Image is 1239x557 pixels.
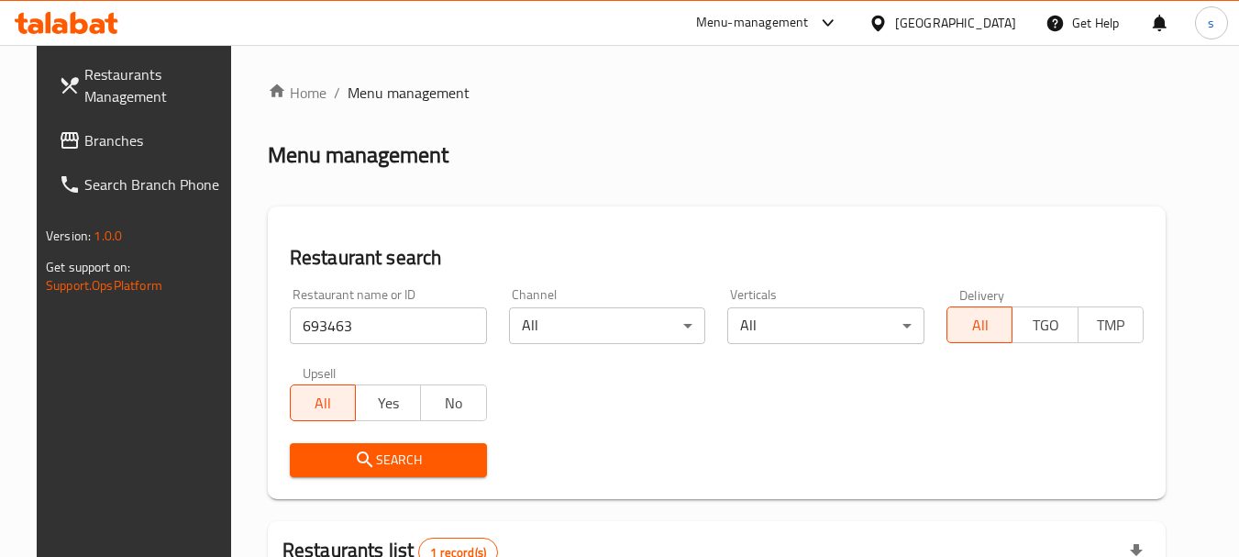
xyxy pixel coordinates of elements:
[959,288,1005,301] label: Delivery
[84,63,229,107] span: Restaurants Management
[334,82,340,104] li: /
[290,443,487,477] button: Search
[298,390,348,417] span: All
[84,173,229,195] span: Search Branch Phone
[304,449,472,472] span: Search
[348,82,470,104] span: Menu management
[946,306,1012,343] button: All
[303,366,337,379] label: Upsell
[1020,312,1070,339] span: TGO
[363,390,414,417] span: Yes
[84,129,229,151] span: Branches
[290,307,487,344] input: Search for restaurant name or ID..
[509,307,706,344] div: All
[268,140,448,170] h2: Menu management
[268,82,1166,104] nav: breadcrumb
[1012,306,1078,343] button: TGO
[94,224,122,248] span: 1.0.0
[44,118,244,162] a: Branches
[1208,13,1214,33] span: s
[1078,306,1144,343] button: TMP
[268,82,326,104] a: Home
[1086,312,1136,339] span: TMP
[420,384,486,421] button: No
[727,307,924,344] div: All
[46,273,162,297] a: Support.OpsPlatform
[428,390,479,417] span: No
[696,12,809,34] div: Menu-management
[355,384,421,421] button: Yes
[44,162,244,206] a: Search Branch Phone
[955,312,1005,339] span: All
[46,255,130,279] span: Get support on:
[46,224,91,248] span: Version:
[290,384,356,421] button: All
[44,52,244,118] a: Restaurants Management
[895,13,1016,33] div: [GEOGRAPHIC_DATA]
[290,244,1144,272] h2: Restaurant search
